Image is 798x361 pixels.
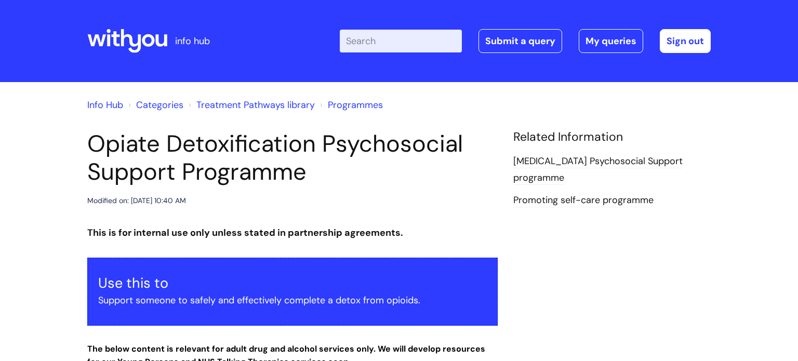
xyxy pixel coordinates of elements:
[660,29,711,53] a: Sign out
[175,33,210,49] p: info hub
[328,99,383,111] a: Programmes
[513,130,711,144] h4: Related Information
[340,29,711,53] div: | -
[87,226,403,239] strong: This is for internal use only unless stated in partnership agreements.
[136,99,183,111] a: Categories
[98,292,487,309] p: Support someone to safely and effectively complete a detox from opioids.
[87,99,123,111] a: Info Hub
[317,97,383,113] li: Programmes
[513,194,654,207] a: Promoting self-care programme
[478,29,562,53] a: Submit a query
[186,97,315,113] li: Treatment Pathways library
[87,194,186,207] div: Modified on: [DATE] 10:40 AM
[87,130,498,186] h1: Opiate Detoxification Psychosocial Support Programme
[98,275,487,291] h3: Use this to
[579,29,643,53] a: My queries
[340,30,462,52] input: Search
[513,155,683,185] a: [MEDICAL_DATA] Psychosocial Support programme
[196,99,315,111] a: Treatment Pathways library
[126,97,183,113] li: Solution home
